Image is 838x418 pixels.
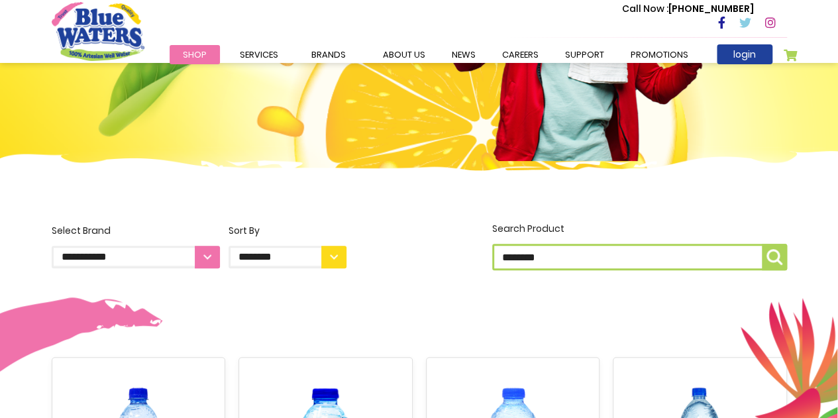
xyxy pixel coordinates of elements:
span: Services [240,48,278,61]
a: support [552,45,617,64]
label: Select Brand [52,224,220,268]
select: Select Brand [52,246,220,268]
a: about us [370,45,439,64]
span: Shop [183,48,207,61]
button: Search Product [762,244,787,270]
select: Sort By [229,246,346,268]
label: Search Product [492,222,787,270]
a: Promotions [617,45,702,64]
a: News [439,45,489,64]
span: Call Now : [622,2,668,15]
div: Sort By [229,224,346,238]
img: search-icon.png [766,249,782,265]
input: Search Product [492,244,787,270]
a: login [717,44,772,64]
p: [PHONE_NUMBER] [622,2,754,16]
a: careers [489,45,552,64]
span: Brands [311,48,346,61]
a: store logo [52,2,144,60]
